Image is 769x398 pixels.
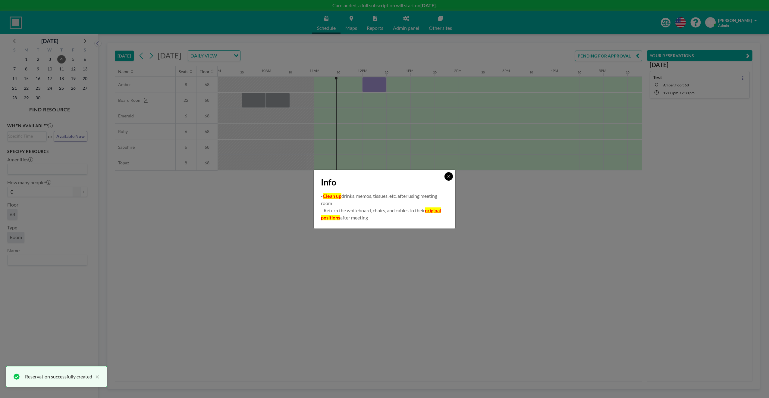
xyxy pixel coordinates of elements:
[321,177,336,188] span: Info
[92,373,99,380] button: close
[321,207,441,220] u: original positions
[321,192,448,207] p: - drinks, memos, tissues, etc. after using meeting room
[25,373,92,380] div: Reservation successfully created
[321,207,448,221] p: - Return the whiteboard, chairs, and cables to their after meeting
[323,193,341,199] u: Clean up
